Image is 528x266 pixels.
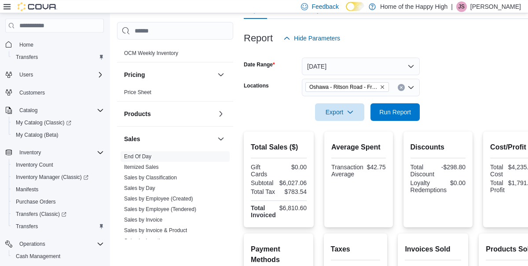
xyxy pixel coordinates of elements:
button: Inventory [16,147,44,158]
button: Export [315,103,364,121]
a: Itemized Sales [124,164,159,170]
span: Export [320,103,359,121]
a: Sales by Employee (Tendered) [124,206,196,212]
a: My Catalog (Beta) [12,130,62,140]
a: Sales by Employee (Created) [124,196,193,202]
a: Transfers (Classic) [12,209,70,219]
a: Transfers (Classic) [9,208,107,220]
button: Clear input [398,84,405,91]
strong: Total Invoiced [251,204,276,219]
button: Home [2,38,107,51]
span: Transfers [16,54,38,61]
span: Transfers [12,52,104,62]
span: Manifests [12,184,104,195]
span: Cash Management [12,251,104,262]
button: [DATE] [302,58,420,75]
span: Hide Parameters [294,34,340,43]
button: Transfers [9,51,107,63]
span: Transfers [12,221,104,232]
button: Open list of options [407,84,414,91]
span: Oshawa - Ritson Road - Friendly Stranger [305,82,389,92]
div: $42.75 [367,164,386,171]
div: Loyalty Redemptions [411,179,447,193]
span: Itemized Sales [124,164,159,171]
button: Operations [2,238,107,250]
button: Transfers [9,220,107,233]
a: Sales by Day [124,185,155,191]
a: Sales by Location [124,238,166,244]
span: My Catalog (Classic) [12,117,104,128]
a: Inventory Manager (Classic) [9,171,107,183]
span: Sales by Classification [124,174,177,181]
button: Catalog [16,105,41,116]
div: -$298.80 [440,164,466,171]
a: End Of Day [124,153,151,160]
span: My Catalog (Beta) [12,130,104,140]
span: Inventory Count [16,161,53,168]
p: | [451,1,453,12]
h2: Invoices Sold [405,244,461,255]
span: Sales by Employee (Tendered) [124,206,196,213]
button: Users [16,69,37,80]
div: Total Tax [251,188,277,195]
h3: Sales [124,135,140,143]
a: Transfers [12,52,41,62]
span: Transfers (Classic) [12,209,104,219]
button: Sales [124,135,214,143]
span: Home [16,39,104,50]
a: Inventory Count [12,160,57,170]
span: Sales by Invoice & Product [124,227,187,234]
span: Operations [16,239,104,249]
h3: Pricing [124,70,145,79]
h3: Report [244,33,273,44]
span: Inventory Count [12,160,104,170]
div: Gift Cards [251,164,277,178]
span: Catalog [19,107,37,114]
h2: Payment Methods [251,244,306,265]
span: Oshawa - Ritson Road - Friendly Stranger [309,83,378,91]
span: Sales by Day [124,185,155,192]
label: Date Range [244,61,275,68]
span: Inventory [16,147,104,158]
p: Home of the Happy High [380,1,447,12]
span: Transfers [16,223,38,230]
div: Total Cost [490,164,505,178]
span: Sales by Employee (Created) [124,195,193,202]
div: $6,027.06 [279,179,307,186]
span: End Of Day [124,153,151,160]
div: Total Discount [411,164,436,178]
span: Sales by Invoice [124,216,162,223]
a: Cash Management [12,251,64,262]
button: Inventory Count [9,159,107,171]
h2: Average Spent [331,142,385,153]
span: Operations [19,240,45,248]
span: Inventory [19,149,41,156]
a: OCM Weekly Inventory [124,50,178,56]
span: Users [19,71,33,78]
a: My Catalog (Classic) [12,117,75,128]
h2: Discounts [411,142,466,153]
span: Catalog [16,105,104,116]
span: Purchase Orders [16,198,56,205]
span: OCM Weekly Inventory [124,50,178,57]
label: Locations [244,82,269,89]
span: Customers [19,89,45,96]
a: Sales by Invoice [124,217,162,223]
span: My Catalog (Classic) [16,119,71,126]
span: Sales by Location [124,237,166,244]
span: Home [19,41,33,48]
span: Users [16,69,104,80]
button: Products [124,109,214,118]
h3: Products [124,109,151,118]
span: Cash Management [16,253,60,260]
button: Inventory [2,146,107,159]
div: Total Profit [490,179,505,193]
div: OCM [117,48,233,62]
a: Transfers [12,221,41,232]
button: Pricing [216,69,226,80]
div: Pricing [117,87,233,101]
img: Cova [18,2,57,11]
h2: Taxes [331,244,381,255]
button: Run Report [370,103,420,121]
